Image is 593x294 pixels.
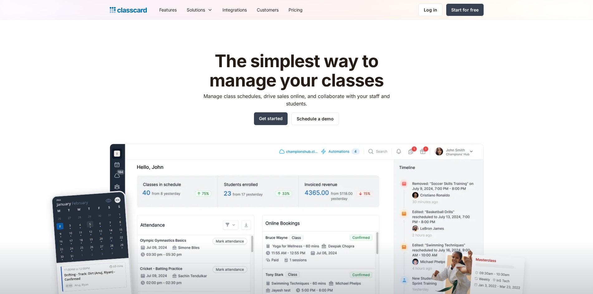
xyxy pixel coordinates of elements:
[182,3,218,17] div: Solutions
[284,3,308,17] a: Pricing
[451,7,479,13] div: Start for free
[198,92,395,107] p: Manage class schedules, drive sales online, and collaborate with your staff and students.
[198,52,395,90] h1: The simplest way to manage your classes
[446,4,484,16] a: Start for free
[424,7,437,13] div: Log in
[252,3,284,17] a: Customers
[218,3,252,17] a: Integrations
[187,7,205,13] div: Solutions
[154,3,182,17] a: Features
[254,112,288,125] a: Get started
[418,3,442,16] a: Log in
[110,6,147,14] a: home
[291,112,339,125] a: Schedule a demo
